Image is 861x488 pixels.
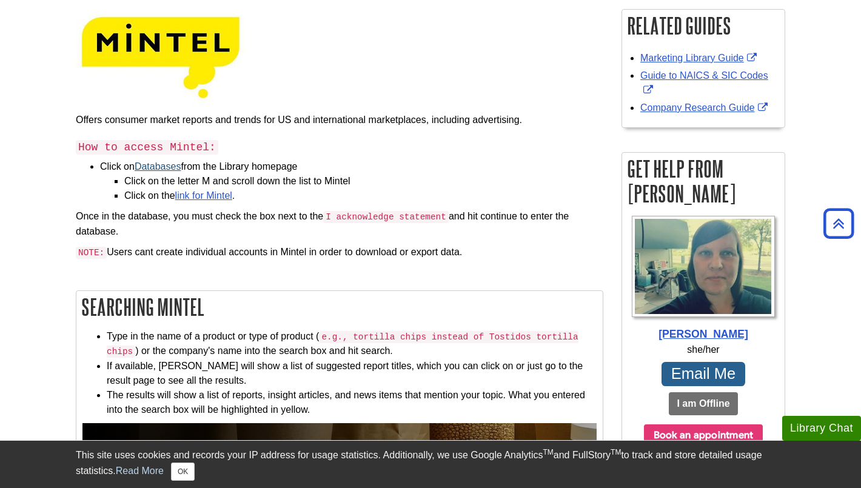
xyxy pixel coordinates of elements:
a: Link opens in new window [640,102,771,113]
button: Library Chat [782,416,861,441]
h2: Get Help From [PERSON_NAME] [622,153,785,210]
li: Click on the letter M and scroll down the list to Mintel [124,174,603,189]
div: This site uses cookies and records your IP address for usage statistics. Additionally, we use Goo... [76,448,785,481]
button: Close [171,463,195,481]
img: Profile Photo [632,216,775,318]
p: Once in the database, you must check the box next to the and hit continue to enter the database. [76,209,603,239]
a: Link opens in new window [640,53,760,63]
li: Click on the . [124,189,603,203]
div: [PERSON_NAME] [628,326,779,342]
a: link for Mintel [175,190,232,201]
a: Back to Top [819,215,858,232]
h2: Searching Mintel [76,291,603,323]
button: Book an appointment [644,424,763,446]
img: mintel logo [76,9,246,107]
li: If available, [PERSON_NAME] will show a list of suggested report titles, which you can click on o... [107,359,597,388]
div: she/her [628,343,779,357]
code: e.g., tortilla chips instead of Tostidos tortilla chips [107,331,578,358]
a: Email Me [662,362,745,387]
code: How to access Mintel: [76,140,218,155]
a: Link opens in new window [640,70,768,95]
li: Click on from the Library homepage [100,159,603,203]
b: I am Offline [677,398,729,409]
code: I acknowledge statement [323,211,449,223]
li: Type in the name of a product or type of product ( ) or the company's name into the search box an... [107,329,597,359]
sup: TM [611,448,621,456]
li: The results will show a list of reports, insight articles, and news items that mention your topic... [107,388,597,417]
a: Read More [116,466,164,476]
p: Offers consumer market reports and trends for US and international marketplaces, including advert... [76,113,603,127]
h2: Related Guides [622,10,785,42]
sup: TM [543,448,553,456]
code: NOTE: [76,247,107,259]
button: I am Offline [669,392,737,415]
a: Profile Photo [PERSON_NAME] [628,216,779,343]
a: Databases [135,161,181,172]
p: Users cant create individual accounts in Mintel in order to download or export data. [76,245,603,260]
